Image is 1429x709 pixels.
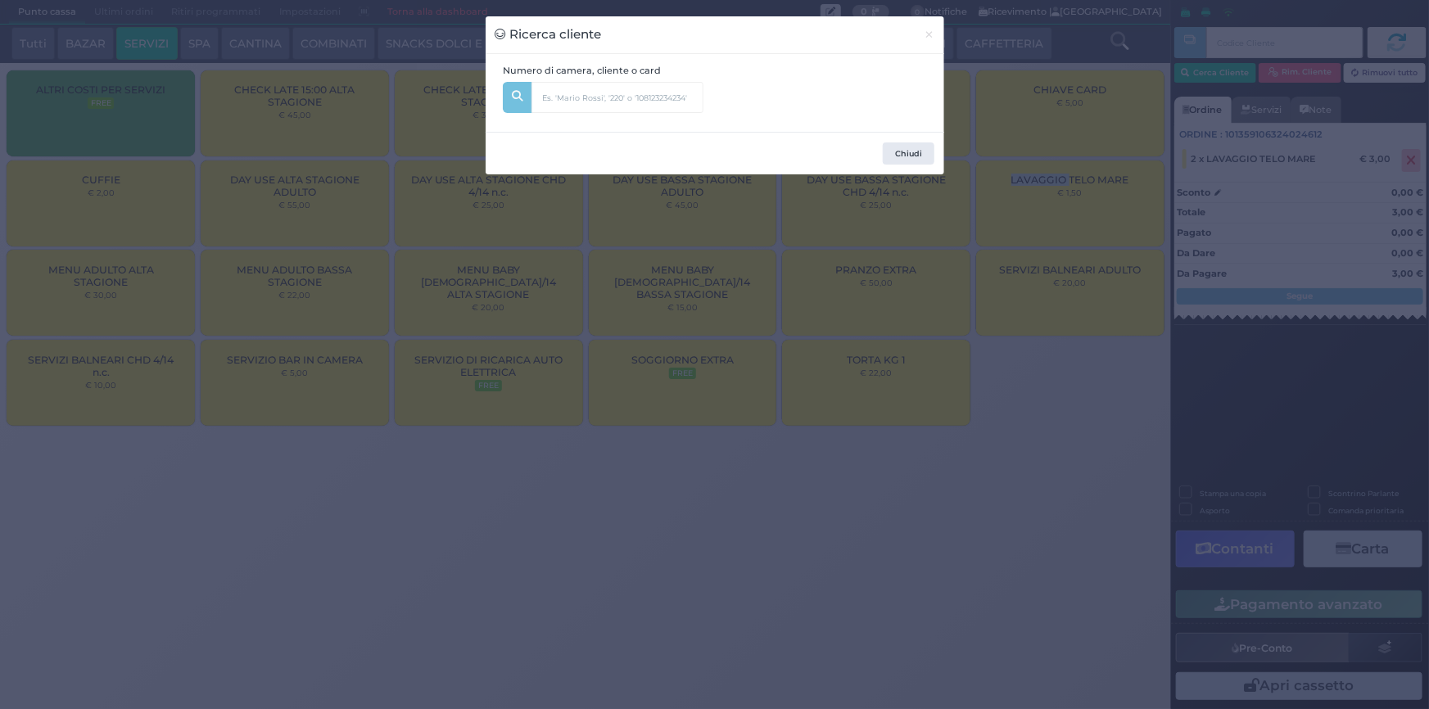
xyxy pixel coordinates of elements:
h3: Ricerca cliente [495,25,602,44]
button: Chiudi [915,16,943,53]
label: Numero di camera, cliente o card [503,64,661,78]
input: Es. 'Mario Rossi', '220' o '108123234234' [531,82,703,113]
span: × [924,25,934,43]
button: Chiudi [883,142,934,165]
